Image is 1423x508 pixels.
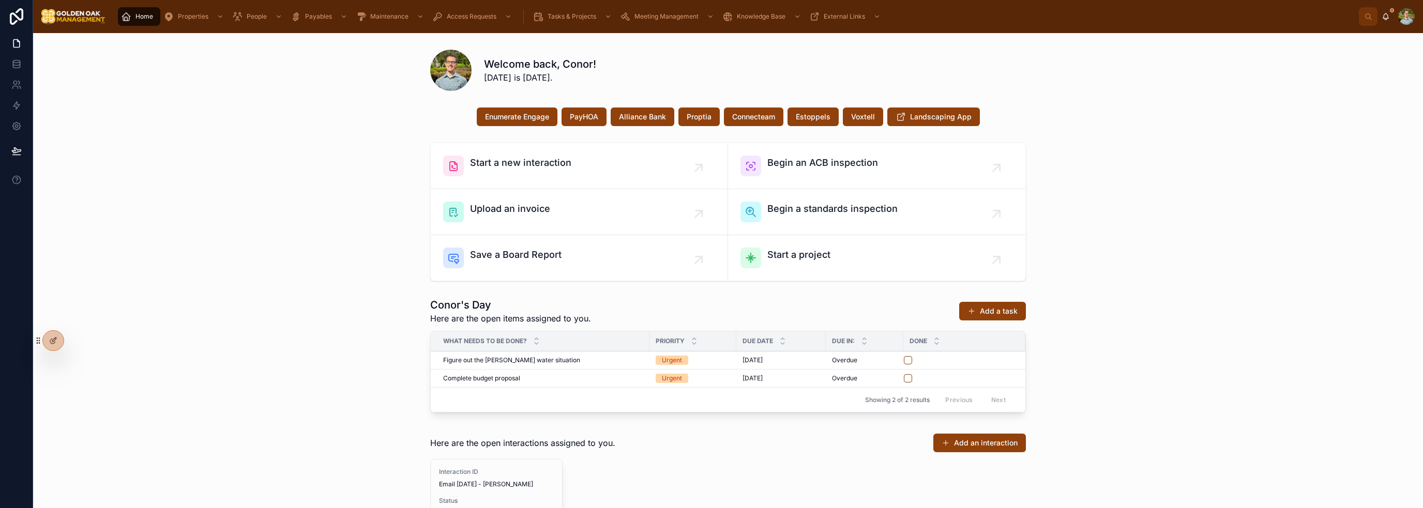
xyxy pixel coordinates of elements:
[743,356,763,364] span: [DATE]
[959,302,1026,320] button: Add a task
[824,12,865,21] span: External Links
[743,374,763,382] span: [DATE]
[767,202,898,216] span: Begin a standards inspection
[728,143,1025,189] a: Begin an ACB inspection
[439,468,554,476] span: Interaction ID
[619,112,666,122] span: Alliance Bank
[656,356,730,365] a: Urgent
[548,12,596,21] span: Tasks & Projects
[430,312,591,325] span: Here are the open items assigned to you.
[832,374,857,382] span: Overdue
[470,248,562,262] span: Save a Board Report
[656,374,730,383] a: Urgent
[484,71,596,84] span: [DATE] is [DATE].
[443,374,520,382] span: Complete budget proposal
[429,7,517,26] a: Access Requests
[851,112,875,122] span: Voxtell
[530,7,617,26] a: Tasks & Projects
[662,374,682,383] div: Urgent
[439,480,554,488] span: Email [DATE] - [PERSON_NAME]
[743,374,820,382] a: [DATE]
[370,12,408,21] span: Maintenance
[743,356,820,364] a: [DATE]
[724,107,783,126] button: Connecteam
[728,189,1025,235] a: Begin a standards inspection
[806,7,886,26] a: External Links
[832,374,897,382] a: Overdue
[430,298,591,312] h1: Conor's Day
[443,337,527,345] span: What needs to be done?
[887,107,980,126] button: Landscaping App
[430,437,615,449] span: Here are the open interactions assigned to you.
[443,356,580,364] span: Figure out the [PERSON_NAME] water situation
[470,156,571,170] span: Start a new interaction
[114,5,1359,28] div: scrollable content
[767,248,830,262] span: Start a project
[470,202,550,216] span: Upload an invoice
[160,7,229,26] a: Properties
[910,337,927,345] span: Done
[832,337,855,345] span: Due in:
[737,12,785,21] span: Knowledge Base
[118,7,160,26] a: Home
[485,112,549,122] span: Enumerate Engage
[484,57,596,71] h1: Welcome back, Conor!
[634,12,699,21] span: Meeting Management
[562,107,607,126] button: PayHOA
[135,12,153,21] span: Home
[865,396,930,404] span: Showing 2 of 2 results
[447,12,496,21] span: Access Requests
[788,107,839,126] button: Estoppels
[305,12,332,21] span: Payables
[443,356,643,364] a: Figure out the [PERSON_NAME] water situation
[431,235,728,281] a: Save a Board Report
[687,112,711,122] span: Proptia
[247,12,267,21] span: People
[229,7,287,26] a: People
[656,337,685,345] span: Priority
[353,7,429,26] a: Maintenance
[719,7,806,26] a: Knowledge Base
[796,112,830,122] span: Estoppels
[431,143,728,189] a: Start a new interaction
[832,356,857,364] span: Overdue
[728,235,1025,281] a: Start a project
[743,337,773,345] span: Due date
[933,434,1026,452] button: Add an interaction
[443,374,643,382] a: Complete budget proposal
[843,107,883,126] button: Voxtell
[767,156,878,170] span: Begin an ACB inspection
[41,8,105,25] img: App logo
[178,12,208,21] span: Properties
[732,112,775,122] span: Connecteam
[431,189,728,235] a: Upload an invoice
[662,356,682,365] div: Urgent
[570,112,598,122] span: PayHOA
[611,107,674,126] button: Alliance Bank
[477,107,557,126] button: Enumerate Engage
[678,107,720,126] button: Proptia
[439,497,554,505] span: Status
[287,7,353,26] a: Payables
[617,7,719,26] a: Meeting Management
[832,356,897,364] a: Overdue
[910,112,972,122] span: Landscaping App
